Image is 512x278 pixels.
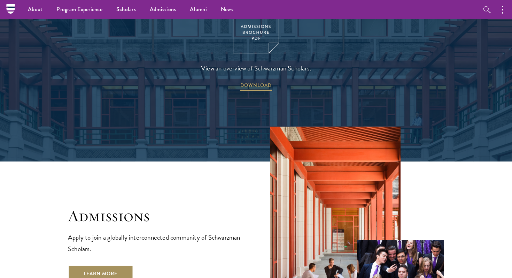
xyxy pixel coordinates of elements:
span: DOWNLOAD [240,81,272,92]
p: Apply to join a globally interconnected community of Schwarzman Scholars. [68,232,242,255]
h2: Admissions [68,206,242,226]
span: View an overview of Schwarzman Scholars. [201,62,311,74]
